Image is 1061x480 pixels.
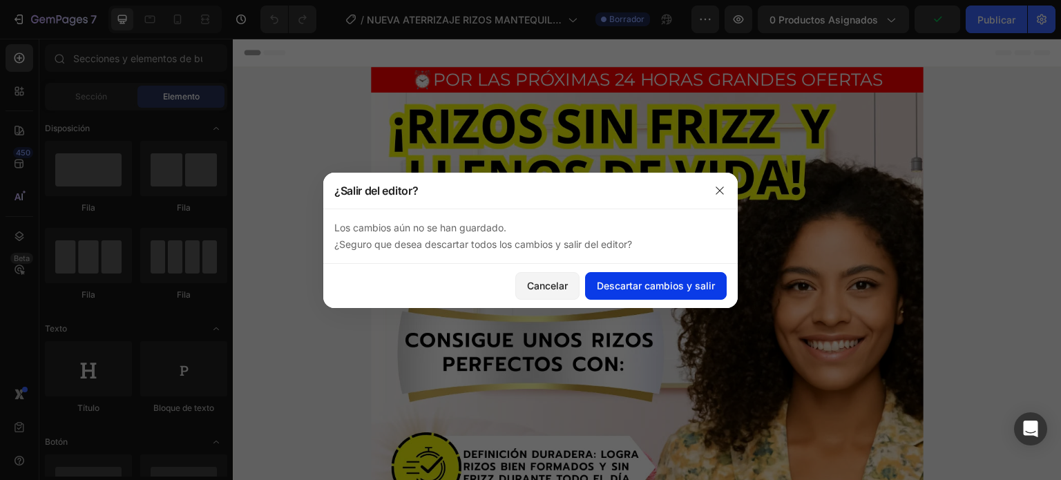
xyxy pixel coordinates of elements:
[334,184,418,198] font: ¿Salir del editor?
[597,280,715,291] font: Descartar cambios y salir
[138,28,691,54] h2: ⏰POR LAS PRÓXIMAS 24 HORAS GRANDES OFERTAS
[527,280,568,291] font: Cancelar
[585,272,727,300] button: Descartar cambios y salir
[1014,412,1047,445] div: Abrir Intercom Messenger
[515,272,580,300] button: Cancelar
[334,238,632,250] font: ¿Seguro que desea descartar todos los cambios y salir del editor?
[334,222,506,233] font: Los cambios aún no se han guardado.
